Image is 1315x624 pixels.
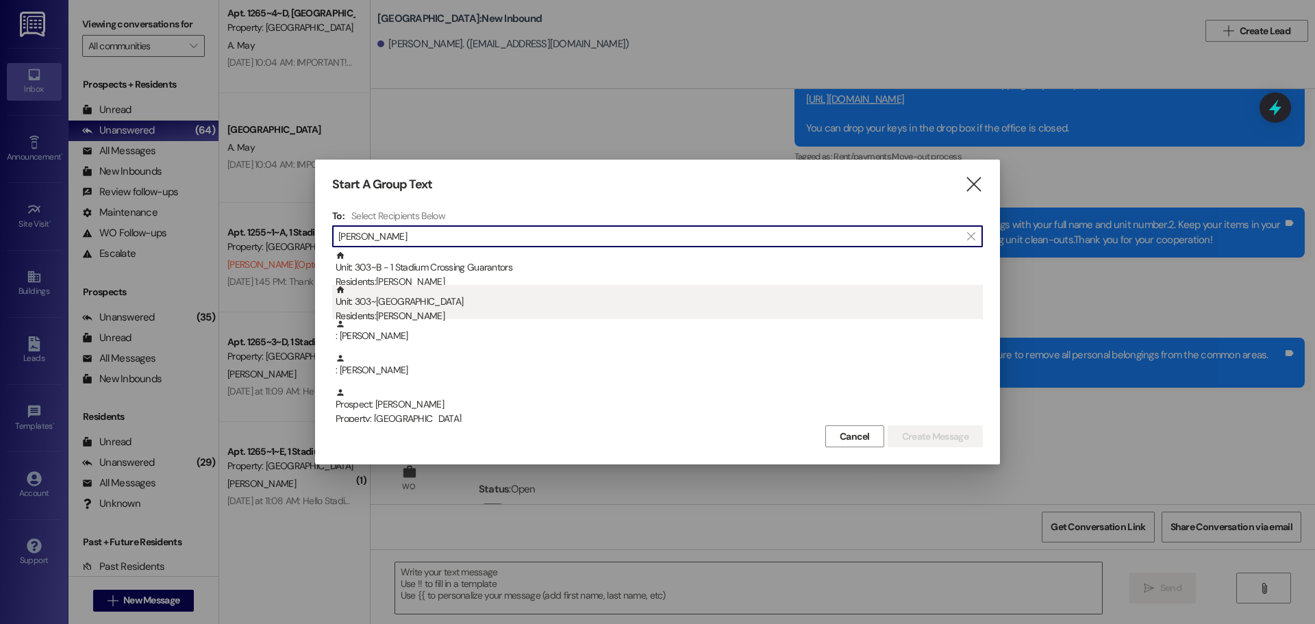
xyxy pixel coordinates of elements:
h3: Start A Group Text [332,177,432,192]
div: Unit: 303~B - 1 Stadium Crossing Guarantors [336,251,983,290]
span: Create Message [902,429,968,444]
button: Create Message [888,425,983,447]
h3: To: [332,210,345,222]
div: : [PERSON_NAME] [336,319,983,343]
div: Unit: 303~B - 1 Stadium Crossing GuarantorsResidents:[PERSON_NAME] [332,251,983,285]
span: Cancel [840,429,870,444]
div: Residents: [PERSON_NAME] [336,309,983,323]
button: Cancel [825,425,884,447]
div: Unit: 303~[GEOGRAPHIC_DATA]Residents:[PERSON_NAME] [332,285,983,319]
div: : [PERSON_NAME] [336,353,983,377]
button: Clear text [960,226,982,247]
input: Search for any contact or apartment [338,227,960,246]
div: Prospect: [PERSON_NAME] [336,388,983,427]
div: Unit: 303~[GEOGRAPHIC_DATA] [336,285,983,324]
div: Residents: [PERSON_NAME] [336,275,983,289]
div: Property: [GEOGRAPHIC_DATA] [336,412,983,426]
div: : [PERSON_NAME] [332,319,983,353]
i:  [967,231,975,242]
h4: Select Recipients Below [351,210,445,222]
div: Prospect: [PERSON_NAME]Property: [GEOGRAPHIC_DATA] [332,388,983,422]
i:  [964,177,983,192]
div: : [PERSON_NAME] [332,353,983,388]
